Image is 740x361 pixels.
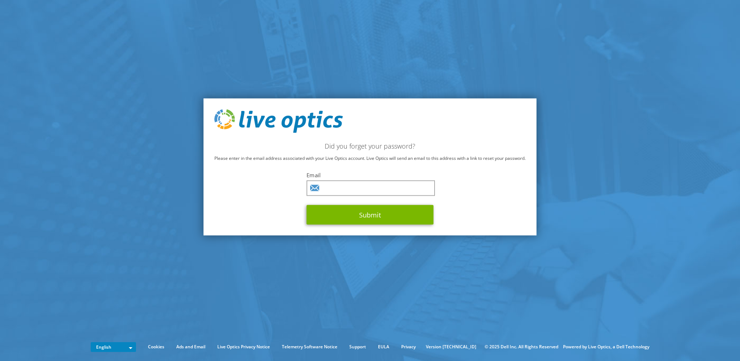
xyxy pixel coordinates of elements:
a: Ads and Email [171,343,211,351]
label: Email [307,171,433,179]
p: Please enter in the email address associated with your Live Optics account. Live Optics will send... [214,154,526,162]
img: live_optics_svg.svg [214,109,343,133]
button: Submit [307,205,433,225]
li: © 2025 Dell Inc. All Rights Reserved [481,343,562,351]
li: Version [TECHNICAL_ID] [422,343,480,351]
a: EULA [373,343,395,351]
li: Powered by Live Optics, a Dell Technology [563,343,649,351]
a: Privacy [396,343,421,351]
h2: Did you forget your password? [214,142,526,150]
a: Live Optics Privacy Notice [212,343,275,351]
a: Support [344,343,371,351]
a: Telemetry Software Notice [276,343,343,351]
a: Cookies [143,343,170,351]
